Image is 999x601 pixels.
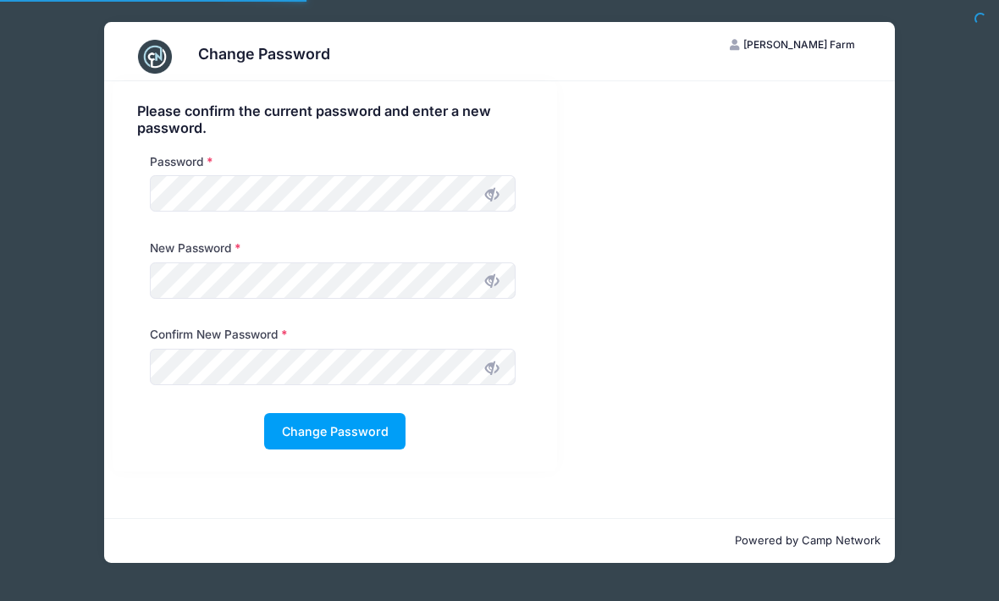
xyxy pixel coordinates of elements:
[715,30,870,59] button: [PERSON_NAME] Farm
[198,45,330,63] h3: Change Password
[150,153,212,170] label: Password
[150,326,287,343] label: Confirm New Password
[264,413,406,449] button: Change Password
[743,38,855,51] span: [PERSON_NAME] Farm
[137,103,532,136] h4: Please confirm the current password and enter a new password.
[138,40,172,74] img: CampNetwork
[119,532,881,549] p: Powered by Camp Network
[150,240,240,256] label: New Password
